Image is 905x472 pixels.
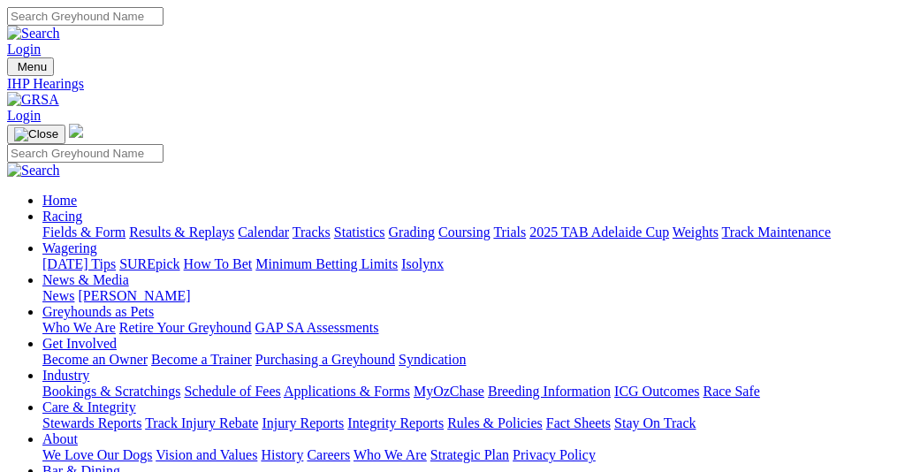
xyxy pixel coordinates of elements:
button: Toggle navigation [7,125,65,144]
a: Who We Are [354,447,427,462]
a: Login [7,42,41,57]
a: Fact Sheets [546,415,611,430]
img: GRSA [7,92,59,108]
a: Statistics [334,225,385,240]
a: Get Involved [42,336,117,351]
button: Toggle navigation [7,57,54,76]
div: Get Involved [42,352,898,368]
a: Trials [493,225,526,240]
a: Vision and Values [156,447,257,462]
a: Isolynx [401,256,444,271]
a: Calendar [238,225,289,240]
a: News & Media [42,272,129,287]
a: History [261,447,303,462]
a: Careers [307,447,350,462]
a: Breeding Information [488,384,611,399]
a: Strategic Plan [430,447,509,462]
img: Search [7,26,60,42]
a: Care & Integrity [42,400,136,415]
a: Injury Reports [262,415,344,430]
div: Greyhounds as Pets [42,320,898,336]
a: SUREpick [119,256,179,271]
a: Rules & Policies [447,415,543,430]
a: Retire Your Greyhound [119,320,252,335]
a: Track Maintenance [722,225,831,240]
a: GAP SA Assessments [255,320,379,335]
a: Applications & Forms [284,384,410,399]
a: Login [7,108,41,123]
a: [PERSON_NAME] [78,288,190,303]
div: Industry [42,384,898,400]
a: Stewards Reports [42,415,141,430]
a: About [42,431,78,446]
div: Wagering [42,256,898,272]
a: Fields & Form [42,225,125,240]
a: Bookings & Scratchings [42,384,180,399]
a: Privacy Policy [513,447,596,462]
span: Menu [18,60,47,73]
a: Minimum Betting Limits [255,256,398,271]
input: Search [7,7,164,26]
a: 2025 TAB Adelaide Cup [529,225,669,240]
a: [DATE] Tips [42,256,116,271]
a: Greyhounds as Pets [42,304,154,319]
div: About [42,447,898,463]
a: Syndication [399,352,466,367]
img: Search [7,163,60,179]
a: Home [42,193,77,208]
a: Results & Replays [129,225,234,240]
div: Racing [42,225,898,240]
a: Purchasing a Greyhound [255,352,395,367]
a: Become an Owner [42,352,148,367]
a: Track Injury Rebate [145,415,258,430]
div: News & Media [42,288,898,304]
img: Close [14,127,58,141]
a: Integrity Reports [347,415,444,430]
a: Become a Trainer [151,352,252,367]
a: Grading [389,225,435,240]
div: Care & Integrity [42,415,898,431]
a: News [42,288,74,303]
a: Stay On Track [614,415,696,430]
a: We Love Our Dogs [42,447,152,462]
a: Who We Are [42,320,116,335]
a: Schedule of Fees [184,384,280,399]
a: Race Safe [703,384,759,399]
a: Tracks [293,225,331,240]
a: Industry [42,368,89,383]
a: MyOzChase [414,384,484,399]
a: ICG Outcomes [614,384,699,399]
a: Wagering [42,240,97,255]
a: Weights [673,225,719,240]
a: How To Bet [184,256,253,271]
img: logo-grsa-white.png [69,124,83,138]
a: Racing [42,209,82,224]
input: Search [7,144,164,163]
a: IHP Hearings [7,76,898,92]
a: Coursing [438,225,491,240]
